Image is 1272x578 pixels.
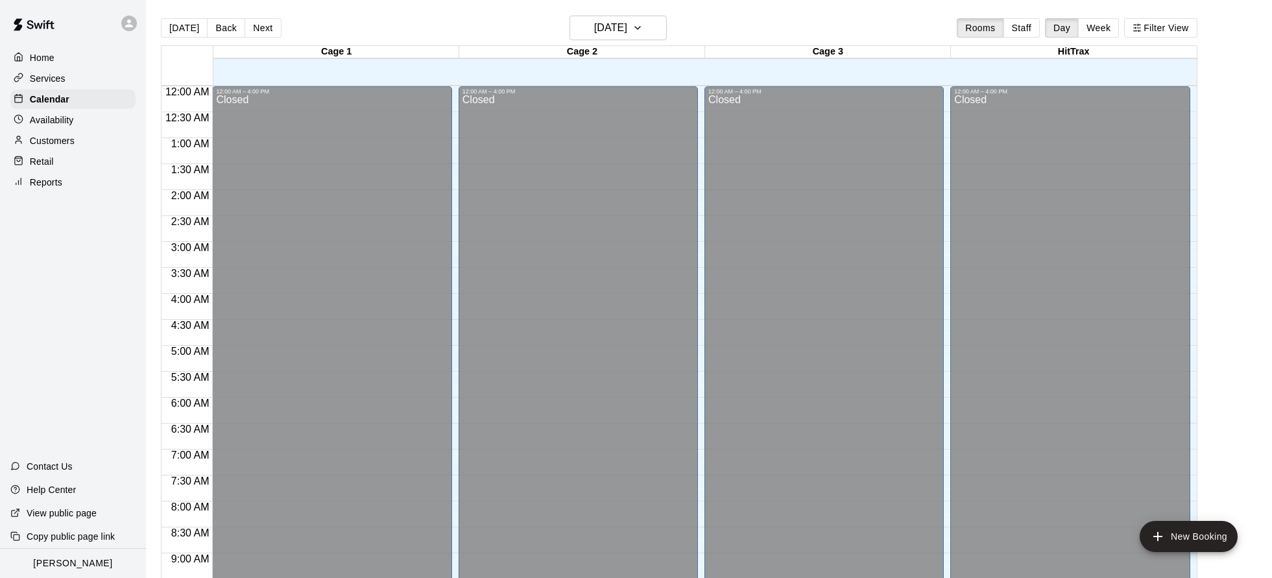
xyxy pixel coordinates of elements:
div: Cage 3 [705,46,951,58]
span: 2:00 AM [168,190,213,201]
span: 6:00 AM [168,398,213,409]
p: Services [30,72,66,85]
span: 1:00 AM [168,138,213,149]
p: Copy public page link [27,530,115,543]
span: 12:00 AM [162,86,213,97]
p: Contact Us [27,460,73,473]
span: 4:00 AM [168,294,213,305]
div: 12:00 AM – 4:00 PM [708,88,940,95]
span: 6:30 AM [168,424,213,435]
span: 8:30 AM [168,527,213,538]
button: Next [245,18,281,38]
a: Availability [10,110,136,130]
button: [DATE] [570,16,667,40]
h6: [DATE] [594,19,627,37]
span: 7:00 AM [168,450,213,461]
span: 4:30 AM [168,320,213,331]
p: Reports [30,176,62,189]
span: 2:30 AM [168,216,213,227]
div: Cage 1 [213,46,459,58]
button: Rooms [957,18,1003,38]
span: 8:00 AM [168,501,213,512]
a: Home [10,48,136,67]
button: Week [1078,18,1119,38]
button: Staff [1003,18,1040,38]
span: 5:30 AM [168,372,213,383]
a: Calendar [10,90,136,109]
div: 12:00 AM – 4:00 PM [954,88,1186,95]
div: 12:00 AM – 4:00 PM [462,88,694,95]
div: Cage 2 [459,46,705,58]
a: Customers [10,131,136,151]
p: Retail [30,155,54,168]
p: Calendar [30,93,69,106]
span: 5:00 AM [168,346,213,357]
a: Reports [10,173,136,192]
a: Retail [10,152,136,171]
span: 12:30 AM [162,112,213,123]
a: Services [10,69,136,88]
p: [PERSON_NAME] [33,557,112,570]
div: HitTrax [951,46,1197,58]
button: Back [207,18,245,38]
span: 9:00 AM [168,553,213,564]
button: Filter View [1124,18,1197,38]
button: Day [1045,18,1079,38]
div: 12:00 AM – 4:00 PM [216,88,448,95]
p: Help Center [27,483,76,496]
p: Customers [30,134,75,147]
span: 7:30 AM [168,476,213,487]
p: Home [30,51,54,64]
button: [DATE] [161,18,208,38]
span: 3:30 AM [168,268,213,279]
p: View public page [27,507,97,520]
span: 3:00 AM [168,242,213,253]
p: Availability [30,114,74,126]
span: 1:30 AM [168,164,213,175]
button: add [1140,521,1238,552]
